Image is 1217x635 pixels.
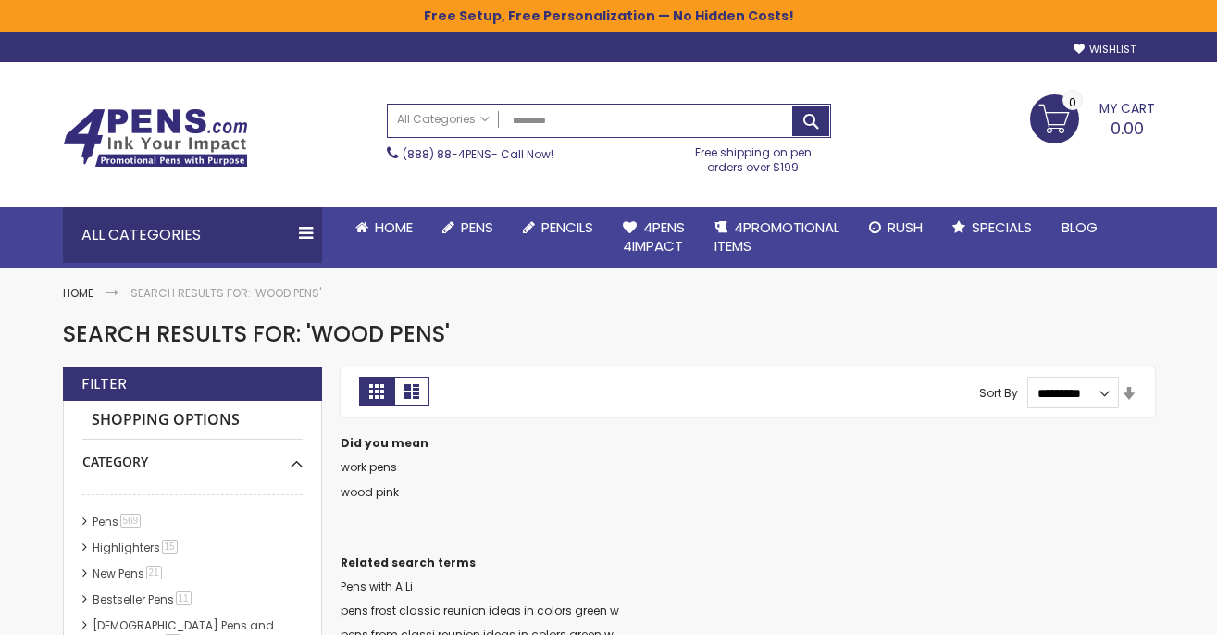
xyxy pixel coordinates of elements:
[1062,218,1098,237] span: Blog
[1069,93,1076,111] span: 0
[88,540,184,555] a: Highlighters15
[341,484,399,500] a: wood pink
[120,514,142,528] span: 569
[63,318,450,349] span: Search results for: 'wood pens'
[341,207,428,248] a: Home
[403,146,553,162] span: - Call Now!
[397,112,490,127] span: All Categories
[146,566,162,579] span: 21
[979,385,1018,401] label: Sort By
[714,218,839,255] span: 4PROMOTIONAL ITEMS
[428,207,508,248] a: Pens
[63,108,248,168] img: 4Pens Custom Pens and Promotional Products
[82,401,303,441] strong: Shopping Options
[359,377,394,406] strong: Grid
[1047,207,1112,248] a: Blog
[938,207,1047,248] a: Specials
[1111,117,1144,140] span: 0.00
[854,207,938,248] a: Rush
[162,540,178,554] span: 15
[972,218,1032,237] span: Specials
[623,218,685,255] span: 4Pens 4impact
[341,459,397,475] a: work pens
[375,218,413,237] span: Home
[1030,94,1155,141] a: 0.00 0
[63,285,93,301] a: Home
[608,207,700,268] a: 4Pens4impact
[341,555,1155,570] dt: Related search terms
[403,146,491,162] a: (888) 88-4PENS
[341,603,619,618] a: pens frost classic reunion ideas in colors green w
[88,566,168,581] a: New Pens21
[388,105,499,135] a: All Categories
[461,218,493,237] span: Pens
[341,436,1155,451] dt: Did you mean
[88,591,198,607] a: Bestseller Pens11
[63,207,322,263] div: All Categories
[888,218,923,237] span: Rush
[88,514,148,529] a: Pens569
[1074,43,1136,56] a: Wishlist
[82,440,303,471] div: Category
[81,374,127,394] strong: Filter
[130,285,321,301] strong: Search results for: 'wood pens'
[541,218,593,237] span: Pencils
[676,138,831,175] div: Free shipping on pen orders over $199
[341,579,413,594] a: Pens with A Li
[700,207,854,268] a: 4PROMOTIONALITEMS
[508,207,608,248] a: Pencils
[176,591,192,605] span: 11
